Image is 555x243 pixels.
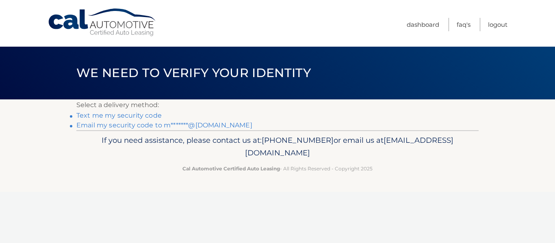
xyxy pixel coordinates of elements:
[457,18,470,31] a: FAQ's
[488,18,507,31] a: Logout
[76,99,479,111] p: Select a delivery method:
[262,135,334,145] span: [PHONE_NUMBER]
[48,8,157,37] a: Cal Automotive
[76,65,311,80] span: We need to verify your identity
[407,18,439,31] a: Dashboard
[76,121,252,129] a: Email my security code to m*******@[DOMAIN_NAME]
[76,112,162,119] a: Text me my security code
[82,164,473,173] p: - All Rights Reserved - Copyright 2025
[182,166,280,172] strong: Cal Automotive Certified Auto Leasing
[82,134,473,160] p: If you need assistance, please contact us at: or email us at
